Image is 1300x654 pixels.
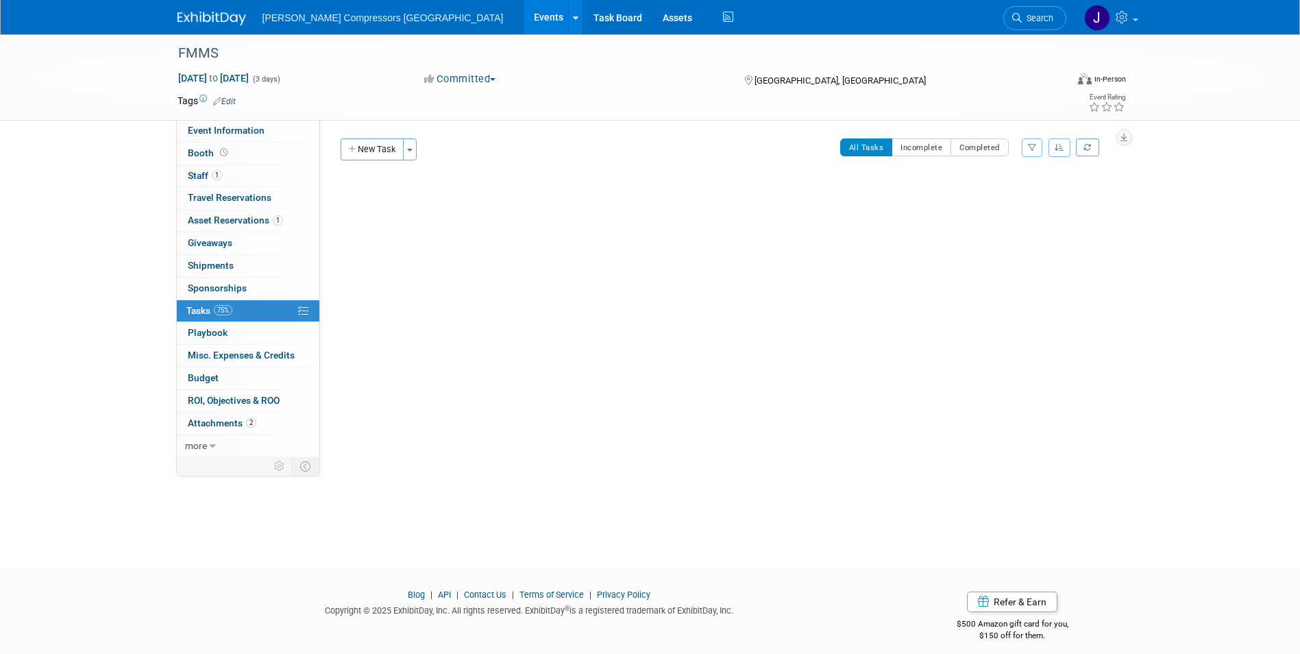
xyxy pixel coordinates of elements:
span: 2 [246,417,256,428]
a: Travel Reservations [177,187,319,209]
a: Contact Us [464,590,506,600]
span: ROI, Objectives & ROO [188,395,280,406]
a: Terms of Service [519,590,584,600]
span: Event Information [188,125,265,136]
a: Search [1003,6,1066,30]
a: Giveaways [177,232,319,254]
span: Misc. Expenses & Credits [188,350,295,361]
a: Playbook [177,322,319,344]
button: All Tasks [840,138,893,156]
span: Shipments [188,260,234,271]
span: Asset Reservations [188,215,283,226]
sup: ® [565,605,569,612]
span: 1 [273,215,283,226]
span: 75% [214,305,232,315]
a: more [177,435,319,457]
span: [PERSON_NAME] Compressors [GEOGRAPHIC_DATA] [262,12,504,23]
a: Budget [177,367,319,389]
a: Refresh [1076,138,1099,156]
span: to [207,73,220,84]
a: Blog [408,590,425,600]
a: Refer & Earn [967,592,1057,612]
div: In-Person [1094,74,1126,84]
a: Tasks75% [177,300,319,322]
a: Event Information [177,120,319,142]
span: Budget [188,372,219,383]
a: Edit [213,97,236,106]
span: Tasks [186,305,232,316]
a: Misc. Expenses & Credits [177,345,319,367]
span: Booth [188,147,230,158]
a: Asset Reservations1 [177,210,319,232]
span: Booth not reserved yet [217,147,230,158]
div: Event Rating [1088,94,1125,101]
span: 1 [212,170,222,180]
td: Personalize Event Tab Strip [268,457,292,475]
span: Travel Reservations [188,192,271,203]
div: $500 Amazon gift card for you, [902,609,1123,641]
span: | [427,590,436,600]
td: Toggle Event Tabs [291,457,319,475]
span: Search [1022,13,1053,23]
button: Completed [951,138,1009,156]
span: Staff [188,170,222,181]
a: API [438,590,451,600]
button: Incomplete [892,138,951,156]
img: JOHN DEMAR [1084,5,1110,31]
a: Staff1 [177,165,319,187]
span: Attachments [188,417,256,428]
span: | [453,590,462,600]
a: Sponsorships [177,278,319,300]
div: Event Format [985,71,1127,92]
span: [GEOGRAPHIC_DATA], [GEOGRAPHIC_DATA] [755,75,926,86]
span: [DATE] [DATE] [177,72,249,84]
div: Copyright © 2025 ExhibitDay, Inc. All rights reserved. ExhibitDay is a registered trademark of Ex... [177,601,882,617]
span: Giveaways [188,237,232,248]
span: | [586,590,595,600]
div: FMMS [173,41,1046,66]
td: Tags [177,94,236,108]
button: Committed [419,72,501,86]
span: more [185,440,207,451]
span: Playbook [188,327,228,338]
img: ExhibitDay [177,12,246,25]
button: New Task [341,138,404,160]
a: Privacy Policy [597,590,650,600]
span: Sponsorships [188,282,247,293]
a: Shipments [177,255,319,277]
a: ROI, Objectives & ROO [177,390,319,412]
div: $150 off for them. [902,630,1123,642]
a: Booth [177,143,319,165]
img: Format-Inperson.png [1078,73,1092,84]
span: | [508,590,517,600]
span: (3 days) [252,75,280,84]
a: Attachments2 [177,413,319,435]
